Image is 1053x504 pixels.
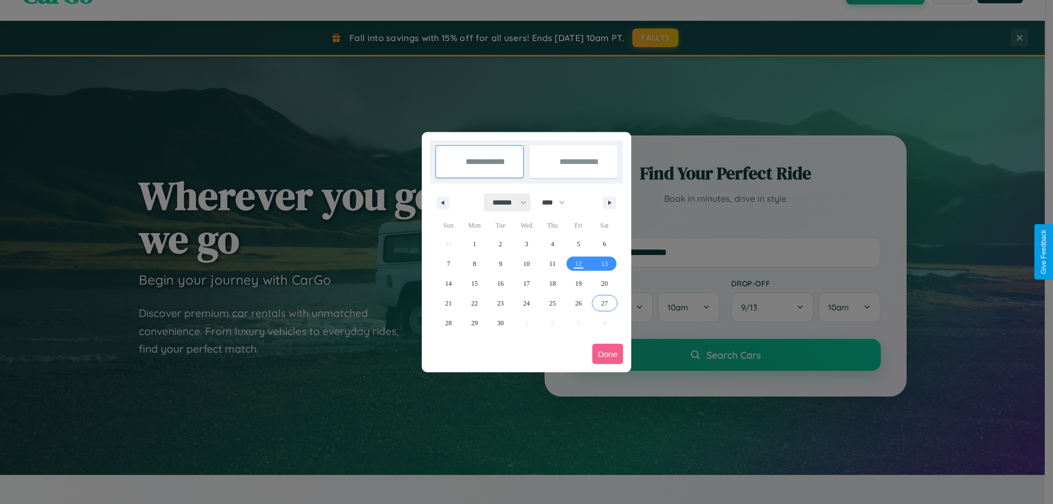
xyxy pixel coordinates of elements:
span: 13 [601,254,608,274]
button: 12 [565,254,591,274]
span: 9 [499,254,502,274]
button: 21 [435,293,461,313]
span: 6 [603,234,606,254]
span: 22 [471,293,478,313]
button: 20 [592,274,618,293]
button: 29 [461,313,487,333]
button: 4 [540,234,565,254]
span: Sat [592,217,618,234]
span: 25 [549,293,556,313]
span: 11 [550,254,556,274]
button: 23 [488,293,513,313]
span: 19 [575,274,582,293]
span: Thu [540,217,565,234]
button: 1 [461,234,487,254]
span: 21 [445,293,452,313]
button: 16 [488,274,513,293]
span: 4 [551,234,554,254]
span: 1 [473,234,476,254]
span: Wed [513,217,539,234]
button: 18 [540,274,565,293]
span: 8 [473,254,476,274]
button: 28 [435,313,461,333]
span: 18 [549,274,556,293]
span: 20 [601,274,608,293]
button: Done [592,344,623,364]
button: 13 [592,254,618,274]
span: 16 [497,274,504,293]
span: Fri [565,217,591,234]
span: 10 [523,254,530,274]
button: 26 [565,293,591,313]
span: Mon [461,217,487,234]
span: Tue [488,217,513,234]
button: 2 [488,234,513,254]
span: 7 [447,254,450,274]
button: 9 [488,254,513,274]
button: 30 [488,313,513,333]
span: 30 [497,313,504,333]
span: 5 [577,234,580,254]
button: 25 [540,293,565,313]
button: 7 [435,254,461,274]
button: 10 [513,254,539,274]
button: 5 [565,234,591,254]
button: 24 [513,293,539,313]
span: 17 [523,274,530,293]
span: 3 [525,234,528,254]
button: 3 [513,234,539,254]
button: 15 [461,274,487,293]
button: 22 [461,293,487,313]
span: 14 [445,274,452,293]
button: 14 [435,274,461,293]
span: 24 [523,293,530,313]
span: 15 [471,274,478,293]
span: Sun [435,217,461,234]
button: 27 [592,293,618,313]
button: 11 [540,254,565,274]
button: 8 [461,254,487,274]
button: 19 [565,274,591,293]
button: 17 [513,274,539,293]
span: 23 [497,293,504,313]
span: 29 [471,313,478,333]
span: 28 [445,313,452,333]
span: 12 [575,254,582,274]
span: 27 [601,293,608,313]
span: 26 [575,293,582,313]
span: 2 [499,234,502,254]
div: Give Feedback [1040,230,1048,274]
button: 6 [592,234,618,254]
